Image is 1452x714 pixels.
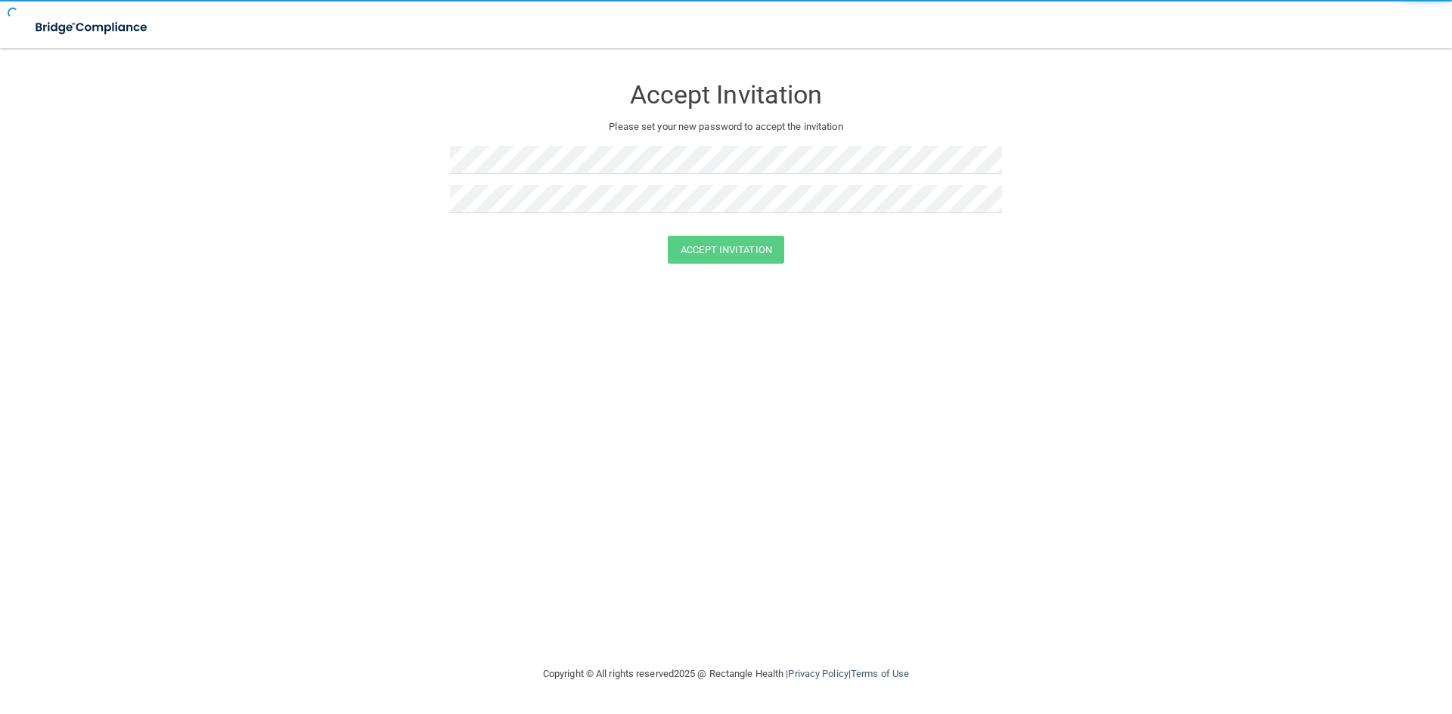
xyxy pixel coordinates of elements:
img: bridge_compliance_login_screen.278c3ca4.svg [23,12,162,43]
a: Terms of Use [851,668,909,679]
p: Please set your new password to accept the invitation [461,118,991,136]
button: Accept Invitation [668,236,784,264]
a: Privacy Policy [788,668,848,679]
div: Copyright © All rights reserved 2025 @ Rectangle Health | | [450,650,1002,698]
h3: Accept Invitation [450,81,1002,109]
